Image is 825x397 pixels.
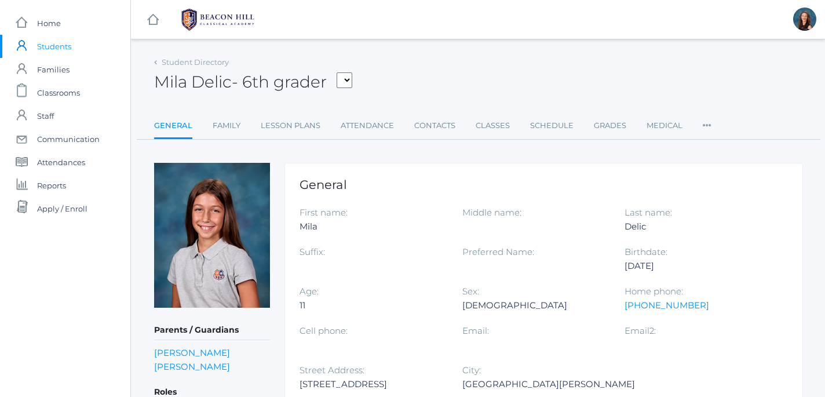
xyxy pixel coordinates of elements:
div: [GEOGRAPHIC_DATA][PERSON_NAME] [462,377,635,391]
label: Street Address: [300,365,364,376]
span: Reports [37,174,66,197]
a: [PHONE_NUMBER] [625,300,709,311]
span: Families [37,58,70,81]
label: Last name: [625,207,672,218]
label: First name: [300,207,348,218]
label: Home phone: [625,286,683,297]
a: Family [213,114,240,137]
div: 11 [300,298,445,312]
label: Middle name: [462,207,521,218]
div: [STREET_ADDRESS] [300,377,445,391]
span: Staff [37,104,54,128]
div: [DATE] [625,259,770,273]
a: Contacts [414,114,455,137]
label: Sex: [462,286,479,297]
a: Schedule [530,114,574,137]
a: [PERSON_NAME] [154,347,230,358]
a: Attendance [341,114,394,137]
a: Medical [647,114,682,137]
img: BHCALogos-05-308ed15e86a5a0abce9b8dd61676a3503ac9727e845dece92d48e8588c001991.png [174,5,261,34]
label: City: [462,365,481,376]
div: [DEMOGRAPHIC_DATA] [462,298,608,312]
a: Grades [594,114,626,137]
a: General [154,114,192,139]
span: Students [37,35,71,58]
span: Attendances [37,151,85,174]
span: - 6th grader [232,72,327,92]
a: [PERSON_NAME] [154,361,230,372]
label: Email: [462,325,489,336]
div: Delic [625,220,770,234]
label: Preferred Name: [462,246,534,257]
span: Communication [37,128,100,151]
a: Lesson Plans [261,114,320,137]
h5: Parents / Guardians [154,320,270,340]
span: Apply / Enroll [37,197,87,220]
a: Classes [476,114,510,137]
label: Age: [300,286,319,297]
h1: General [300,178,788,191]
div: Hilary Erickson [793,8,816,31]
a: Student Directory [162,57,229,67]
img: Mila Delic [154,163,270,308]
label: Email2: [625,325,656,336]
span: Classrooms [37,81,80,104]
label: Cell phone: [300,325,348,336]
label: Birthdate: [625,246,667,257]
div: Mila [300,220,445,234]
span: Home [37,12,61,35]
h2: Mila Delic [154,73,352,91]
label: Suffix: [300,246,325,257]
